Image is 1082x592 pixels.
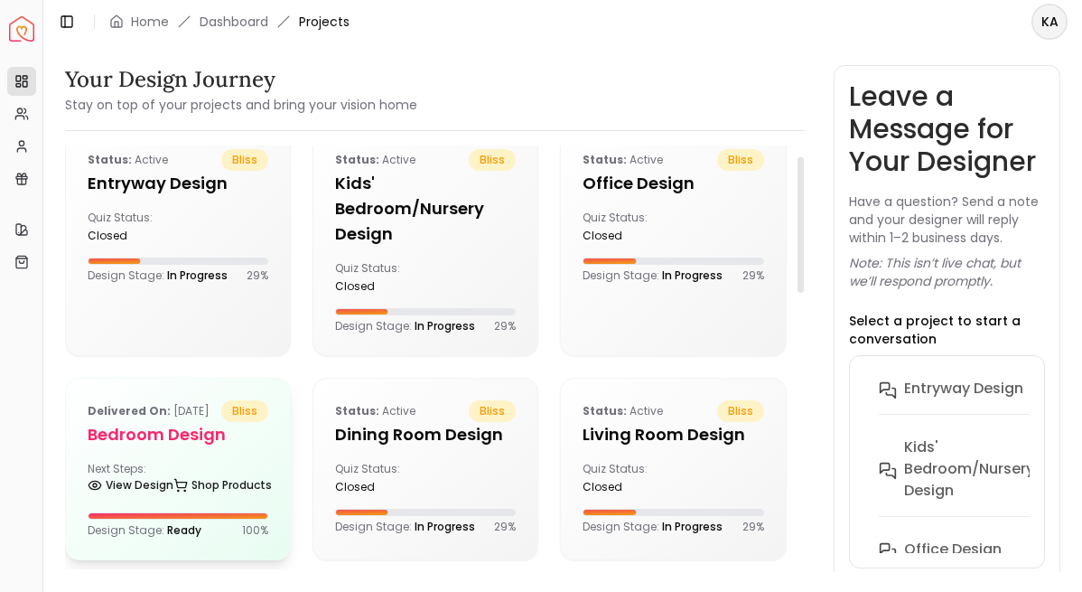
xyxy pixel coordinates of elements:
p: Have a question? Send a note and your designer will reply within 1–2 business days. [849,193,1046,247]
span: In Progress [662,519,723,534]
p: Design Stage: [88,268,228,283]
span: bliss [717,400,764,422]
h5: Kids' Bedroom/Nursery design [335,171,516,247]
p: [DATE] [88,400,210,422]
button: entryway design [864,371,1077,429]
a: Dashboard [200,13,268,31]
span: bliss [469,149,516,171]
a: Spacejoy [9,16,34,42]
span: bliss [221,149,268,171]
p: active [583,149,663,171]
img: Spacejoy Logo [9,16,34,42]
div: closed [335,480,418,494]
h5: entryway design [88,171,268,196]
a: Shop Products [173,473,272,498]
h5: Living Room design [583,422,763,447]
span: bliss [221,400,268,422]
h5: Bedroom design [88,422,268,447]
div: Quiz Status: [583,211,666,243]
div: closed [583,480,666,494]
div: Next Steps: [88,462,268,498]
h3: Leave a Message for Your Designer [849,80,1046,178]
nav: breadcrumb [109,13,350,31]
p: active [335,400,415,422]
button: KA [1031,4,1068,40]
p: Design Stage: [335,319,475,334]
p: 29 % [742,268,764,283]
p: Note: This isn’t live chat, but we’ll respond promptly. [849,254,1046,290]
p: active [335,149,415,171]
div: Quiz Status: [88,211,171,243]
p: 100 % [242,523,268,538]
button: Office design [864,531,1077,590]
p: Design Stage: [583,520,723,534]
a: Home [131,13,169,31]
span: bliss [469,400,516,422]
div: Quiz Status: [583,462,666,494]
b: Status: [583,403,627,418]
p: Design Stage: [583,268,723,283]
h5: Dining Room design [335,422,516,447]
h5: Office design [583,171,763,196]
button: Kids' Bedroom/Nursery design [864,429,1077,531]
h6: Kids' Bedroom/Nursery design [904,437,1034,502]
b: Status: [583,152,627,167]
p: Design Stage: [335,520,475,534]
div: closed [335,279,418,294]
p: 29 % [247,268,268,283]
p: 29 % [742,520,764,534]
span: In Progress [415,519,475,534]
h6: Office design [904,539,1002,560]
a: View Design [88,473,173,498]
p: active [88,149,168,171]
div: Quiz Status: [335,261,418,294]
p: Select a project to start a conversation [849,312,1046,348]
span: Ready [167,522,201,538]
span: Projects [299,13,350,31]
b: Status: [88,152,132,167]
span: In Progress [662,268,723,283]
p: Design Stage: [88,523,201,538]
b: Status: [335,152,379,167]
div: closed [88,229,171,243]
span: KA [1033,5,1066,38]
h6: entryway design [904,378,1023,399]
div: Quiz Status: [335,462,418,494]
span: bliss [717,149,764,171]
small: Stay on top of your projects and bring your vision home [65,96,417,114]
p: 29 % [494,520,516,534]
div: closed [583,229,666,243]
span: In Progress [415,318,475,334]
p: 29 % [494,319,516,334]
span: In Progress [167,268,228,283]
h3: Your Design Journey [65,65,417,94]
b: Status: [335,403,379,418]
p: active [583,400,663,422]
b: Delivered on: [88,403,171,418]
